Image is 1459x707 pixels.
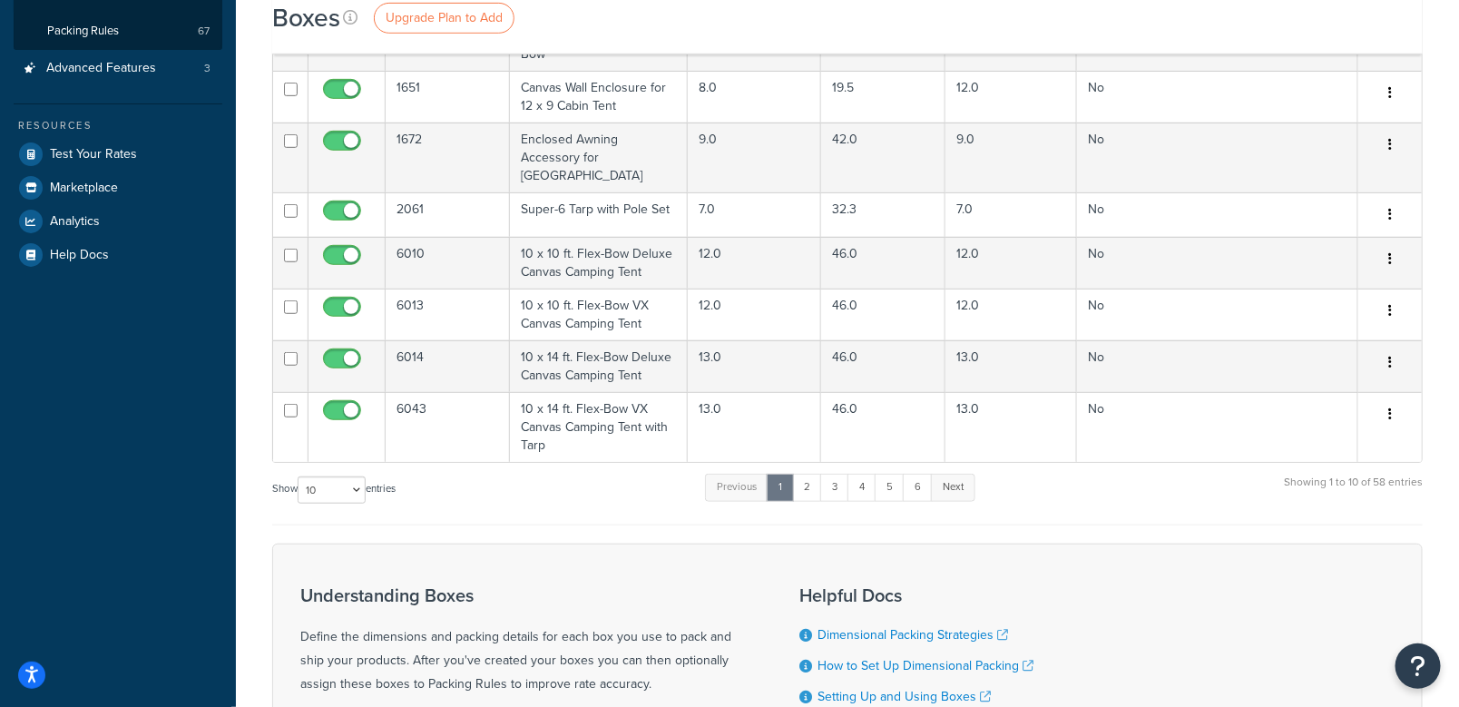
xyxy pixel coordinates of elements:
td: 46.0 [821,392,945,462]
li: Advanced Features [14,52,222,85]
a: Packing Rules 67 [14,15,222,48]
td: No [1077,340,1358,392]
span: Marketplace [50,181,118,196]
a: How to Set Up Dimensional Packing [818,656,1033,675]
td: No [1077,392,1358,462]
td: 6013 [386,289,510,340]
td: 10 x 14 ft. Flex-Bow VX Canvas Camping Tent with Tarp [510,392,688,462]
span: Advanced Features [46,61,156,76]
td: 7.0 [945,192,1077,237]
li: Packing Rules [14,15,222,48]
a: Test Your Rates [14,138,222,171]
span: Packing Rules [47,24,119,39]
a: 5 [875,474,905,501]
td: 46.0 [821,237,945,289]
td: 46.0 [821,289,945,340]
td: 12.0 [945,237,1077,289]
span: Test Your Rates [50,147,137,162]
td: 19.5 [821,71,945,123]
a: 2 [792,474,822,501]
td: 6043 [386,392,510,462]
label: Show entries [272,476,396,504]
div: Showing 1 to 10 of 58 entries [1284,472,1423,511]
a: Dimensional Packing Strategies [818,625,1008,644]
a: Setting Up and Using Boxes [818,687,991,706]
span: 3 [204,61,211,76]
button: Open Resource Center [1395,643,1441,689]
td: 6010 [386,237,510,289]
td: No [1077,289,1358,340]
h3: Understanding Boxes [300,585,754,605]
td: 46.0 [821,340,945,392]
a: Upgrade Plan to Add [374,3,514,34]
td: 32.3 [821,192,945,237]
td: 13.0 [688,392,821,462]
div: Define the dimensions and packing details for each box you use to pack and ship your products. Af... [300,585,754,696]
td: Canvas Wall Enclosure for 12 x 9 Cabin Tent [510,71,688,123]
a: Analytics [14,205,222,238]
a: Next [931,474,975,501]
td: 12.0 [945,71,1077,123]
td: No [1077,71,1358,123]
span: Analytics [50,214,100,230]
a: Help Docs [14,239,222,271]
a: 4 [847,474,876,501]
td: 10 x 10 ft. Flex-Bow VX Canvas Camping Tent [510,289,688,340]
td: 12.0 [688,237,821,289]
div: Resources [14,118,222,133]
select: Showentries [298,476,366,504]
a: Marketplace [14,172,222,204]
a: Previous [705,474,769,501]
td: No [1077,192,1358,237]
td: 10 x 14 ft. Flex-Bow Deluxe Canvas Camping Tent [510,340,688,392]
td: 2061 [386,192,510,237]
td: 9.0 [688,123,821,192]
td: 12.0 [945,289,1077,340]
td: 1651 [386,71,510,123]
td: Enclosed Awning Accessory for [GEOGRAPHIC_DATA] [510,123,688,192]
a: 1 [767,474,794,501]
h3: Helpful Docs [799,585,1084,605]
td: 8.0 [688,71,821,123]
span: 67 [198,24,210,39]
span: Upgrade Plan to Add [386,8,503,27]
td: 13.0 [945,392,1077,462]
td: 9.0 [945,123,1077,192]
a: 6 [903,474,933,501]
a: 3 [820,474,849,501]
td: 6014 [386,340,510,392]
td: 12.0 [688,289,821,340]
td: Super-6 Tarp with Pole Set [510,192,688,237]
td: 1672 [386,123,510,192]
td: 42.0 [821,123,945,192]
td: 13.0 [945,340,1077,392]
td: No [1077,123,1358,192]
td: 7.0 [688,192,821,237]
a: Advanced Features 3 [14,52,222,85]
td: No [1077,237,1358,289]
td: 13.0 [688,340,821,392]
td: 10 x 10 ft. Flex-Bow Deluxe Canvas Camping Tent [510,237,688,289]
span: Help Docs [50,248,109,263]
